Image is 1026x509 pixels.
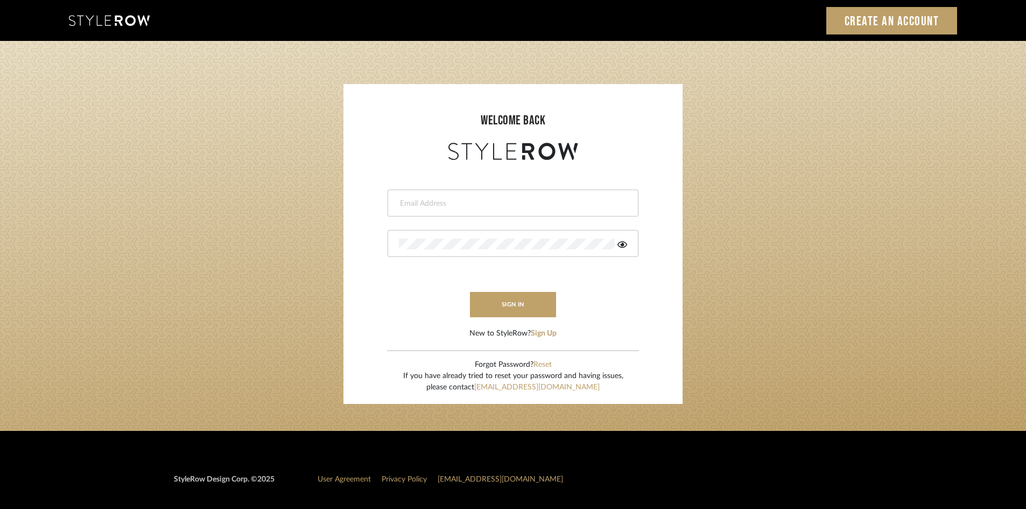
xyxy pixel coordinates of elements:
[470,292,556,317] button: sign in
[533,359,552,371] button: Reset
[403,371,623,393] div: If you have already tried to reset your password and having issues, please contact
[174,474,275,494] div: StyleRow Design Corp. ©2025
[354,111,672,130] div: welcome back
[474,384,600,391] a: [EMAIL_ADDRESS][DOMAIN_NAME]
[531,328,557,339] button: Sign Up
[438,476,563,483] a: [EMAIL_ADDRESS][DOMAIN_NAME]
[399,198,624,209] input: Email Address
[382,476,427,483] a: Privacy Policy
[469,328,557,339] div: New to StyleRow?
[826,7,958,34] a: Create an Account
[403,359,623,371] div: Forgot Password?
[318,476,371,483] a: User Agreement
